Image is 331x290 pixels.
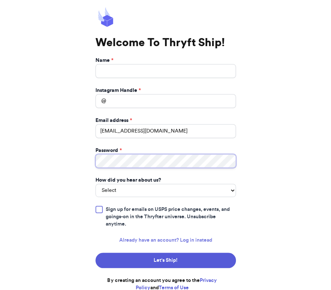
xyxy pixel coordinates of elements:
a: Already have an account? Log in instead [119,237,212,244]
label: Email address [95,117,132,124]
h1: Welcome To Thryft Ship! [95,36,236,49]
button: Let‘s Ship! [95,253,236,268]
label: Name [95,57,113,64]
div: @ [95,94,106,108]
span: Sign up for emails on USPS price changes, events, and goings-on in the Thryfter universe. Unsubsc... [106,206,236,228]
label: Instagram Handle [95,87,141,94]
label: Password [95,147,122,154]
label: How did you hear about us? [95,176,161,184]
